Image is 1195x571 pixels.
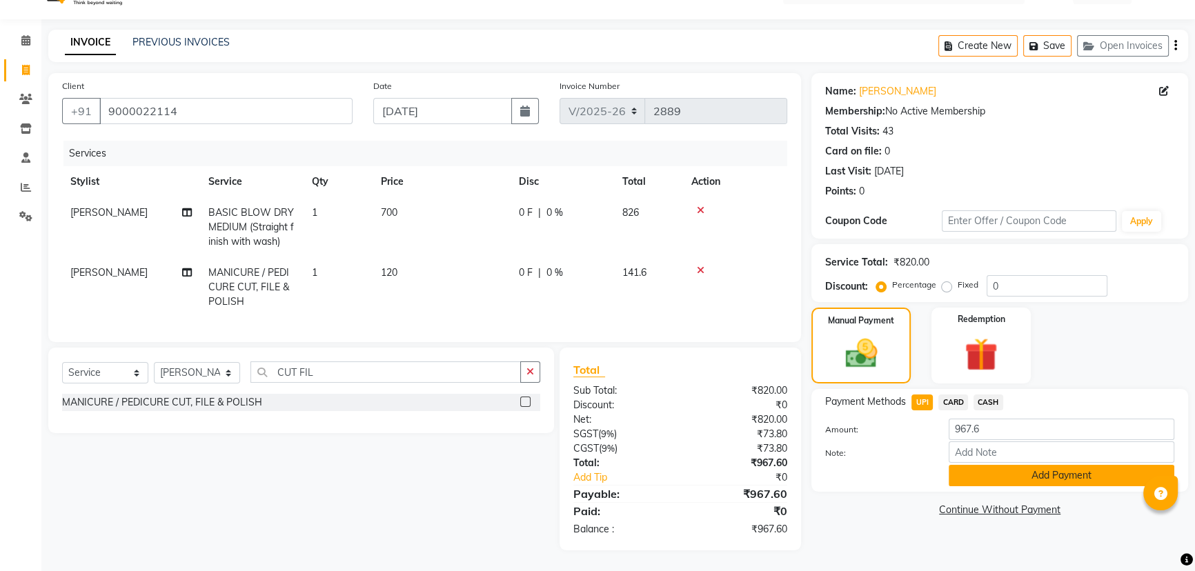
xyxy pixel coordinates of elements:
[511,166,614,197] th: Disc
[63,141,798,166] div: Services
[70,266,148,279] span: [PERSON_NAME]
[938,394,968,410] span: CARD
[882,124,893,139] div: 43
[62,166,200,197] th: Stylist
[563,522,680,537] div: Balance :
[312,206,317,219] span: 1
[825,124,880,139] div: Total Visits:
[519,266,533,280] span: 0 F
[949,441,1174,463] input: Add Note
[680,522,798,537] div: ₹967.60
[563,427,680,441] div: ( )
[825,84,856,99] div: Name:
[250,361,521,383] input: Search or Scan
[602,443,615,454] span: 9%
[825,184,856,199] div: Points:
[680,383,798,398] div: ₹820.00
[680,412,798,427] div: ₹820.00
[373,80,392,92] label: Date
[814,503,1185,517] a: Continue Without Payment
[892,279,936,291] label: Percentage
[601,428,614,439] span: 9%
[680,485,798,502] div: ₹967.60
[622,266,646,279] span: 141.6
[563,456,680,470] div: Total:
[942,210,1116,232] input: Enter Offer / Coupon Code
[836,335,887,372] img: _cash.svg
[1023,35,1071,57] button: Save
[132,36,230,48] a: PREVIOUS INVOICES
[958,313,1005,325] label: Redemption
[825,104,1174,119] div: No Active Membership
[958,279,978,291] label: Fixed
[683,166,787,197] th: Action
[62,98,101,124] button: +91
[538,266,541,280] span: |
[680,398,798,412] div: ₹0
[563,470,700,485] a: Add Tip
[825,144,882,159] div: Card on file:
[200,166,304,197] th: Service
[563,383,680,398] div: Sub Total:
[825,279,868,294] div: Discount:
[546,206,563,220] span: 0 %
[949,465,1174,486] button: Add Payment
[573,428,598,440] span: SGST
[208,206,294,248] span: BASIC BLOW DRY MEDIUM (Straight finish with wash)
[815,447,938,459] label: Note:
[560,80,620,92] label: Invoice Number
[828,314,894,327] label: Manual Payment
[614,166,683,197] th: Total
[815,423,938,436] label: Amount:
[825,214,942,228] div: Coupon Code
[1122,211,1161,232] button: Apply
[859,184,865,199] div: 0
[885,144,890,159] div: 0
[680,503,798,519] div: ₹0
[954,334,1008,375] img: _gift.svg
[622,206,639,219] span: 826
[304,166,373,197] th: Qty
[62,395,262,410] div: MANICURE / PEDICURE CUT, FILE & POLISH
[1077,35,1169,57] button: Open Invoices
[546,266,563,280] span: 0 %
[563,441,680,456] div: ( )
[62,80,84,92] label: Client
[381,206,397,219] span: 700
[538,206,541,220] span: |
[974,394,1003,410] span: CASH
[99,98,353,124] input: Search by Name/Mobile/Email/Code
[700,470,798,485] div: ₹0
[859,84,936,99] a: [PERSON_NAME]
[825,394,906,409] span: Payment Methods
[825,255,888,270] div: Service Total:
[825,164,871,179] div: Last Visit:
[680,441,798,456] div: ₹73.80
[312,266,317,279] span: 1
[680,456,798,470] div: ₹967.60
[573,442,599,454] span: CGST
[65,30,116,55] a: INVOICE
[680,427,798,441] div: ₹73.80
[519,206,533,220] span: 0 F
[563,412,680,427] div: Net:
[938,35,1018,57] button: Create New
[949,419,1174,440] input: Amount
[911,394,933,410] span: UPI
[825,104,885,119] div: Membership:
[373,166,511,197] th: Price
[874,164,904,179] div: [DATE]
[70,206,148,219] span: [PERSON_NAME]
[563,503,680,519] div: Paid:
[893,255,929,270] div: ₹820.00
[208,266,289,308] span: MANICURE / PEDICURE CUT, FILE & POLISH
[381,266,397,279] span: 120
[573,363,605,377] span: Total
[563,485,680,502] div: Payable:
[563,398,680,412] div: Discount:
